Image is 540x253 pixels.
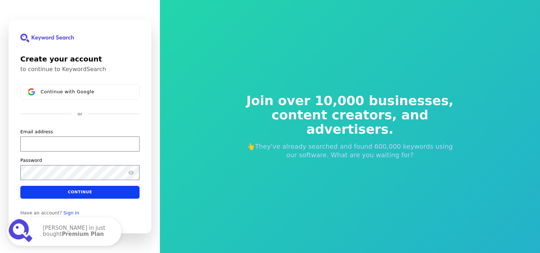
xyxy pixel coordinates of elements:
[20,54,140,64] h1: Create your account
[9,219,34,244] img: Premium Plan
[242,94,459,108] span: Join over 10,000 businesses,
[20,129,53,135] label: Email address
[41,89,94,95] span: Continue with Google
[20,157,42,164] label: Password
[20,210,62,216] span: Have an account?
[77,111,82,117] p: or
[20,34,74,42] img: KeywordSearch
[43,225,114,238] p: [PERSON_NAME] in just bought
[62,231,104,237] strong: Premium Plan
[242,108,459,137] span: content creators, and advertisers.
[242,142,459,159] p: 👆They've already searched and found 600,000 keywords using our software. What are you waiting for?
[64,210,79,216] a: Sign in
[20,84,140,99] button: Sign in with GoogleContinue with Google
[127,168,135,177] button: Show password
[20,186,140,199] button: Continue
[20,66,140,73] p: to continue to KeywordSearch
[28,88,35,95] img: Sign in with Google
